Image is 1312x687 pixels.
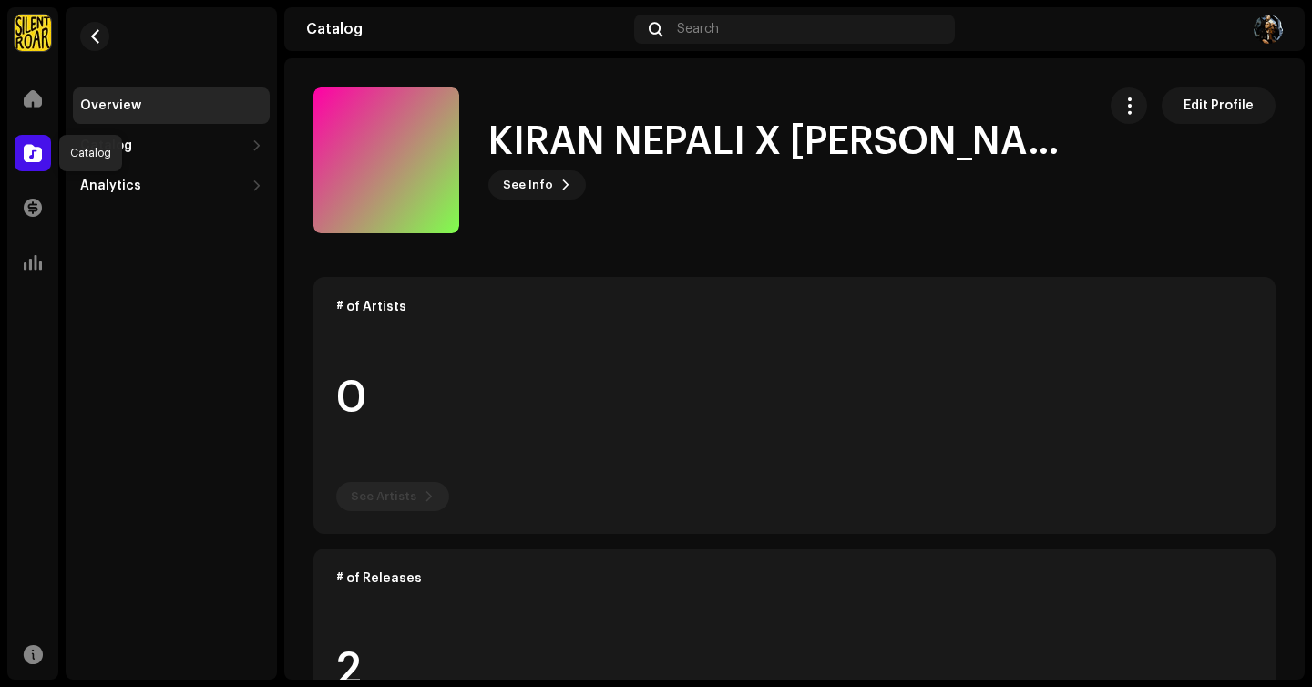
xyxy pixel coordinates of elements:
span: See Info [503,167,553,203]
div: Catalog [80,138,132,153]
span: Edit Profile [1184,87,1254,124]
div: # of Releases [336,571,1253,586]
span: Search [677,22,719,36]
re-m-nav-dropdown: Analytics [73,168,270,204]
button: See Info [488,170,586,200]
re-m-nav-dropdown: Catalog [73,128,270,164]
re-m-nav-item: Overview [73,87,270,124]
re-o-card-data: # of Artists [313,277,1276,534]
div: Analytics [80,179,141,193]
img: 387ada57-78e4-4c48-beb6-c383cb8b7519 [1254,15,1283,44]
div: Overview [80,98,141,113]
button: Edit Profile [1162,87,1276,124]
div: Catalog [306,22,627,36]
img: fcfd72e7-8859-4002-b0df-9a7058150634 [15,15,51,51]
h1: KIRAN NEPALI X [PERSON_NAME] [488,121,1081,163]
